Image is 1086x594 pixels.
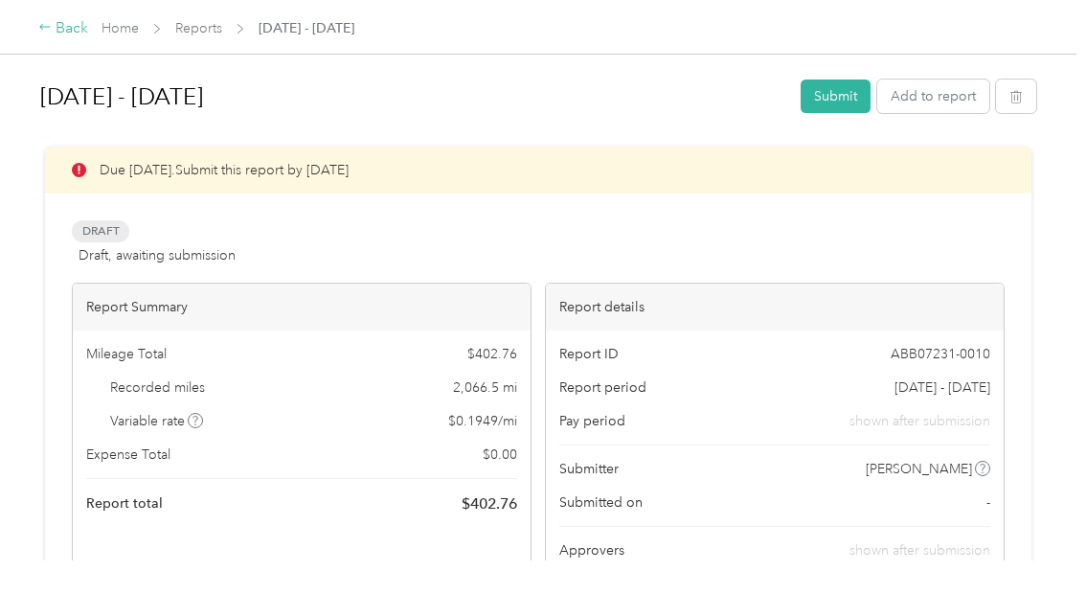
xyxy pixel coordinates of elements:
a: Home [102,20,139,36]
iframe: Everlance-gr Chat Button Frame [979,487,1086,594]
span: Approvers [559,540,624,560]
span: Mileage Total [86,344,167,364]
span: Recorded miles [110,377,205,398]
button: Submit [801,80,871,113]
span: [PERSON_NAME] [866,459,972,479]
div: Report Summary [73,284,531,331]
span: $ 0.1949 / mi [448,411,517,431]
span: $ 402.76 [462,492,517,515]
span: Submitter [559,459,619,479]
span: Variable rate [110,411,204,431]
span: $ 402.76 [467,344,517,364]
span: Report total [86,493,163,514]
span: Submitted on [559,492,643,513]
span: Pay period [559,411,625,431]
a: Reports [175,20,222,36]
span: Report ID [559,344,619,364]
span: 2,066.5 mi [453,377,517,398]
span: shown after submission [849,542,990,559]
span: Report period [559,377,646,398]
span: shown after submission [849,411,990,431]
span: [DATE] - [DATE] [259,18,354,38]
span: [DATE] - [DATE] [894,377,990,398]
div: Due [DATE]. Submit this report by [DATE] [45,147,1031,194]
div: Back [38,17,88,40]
span: Draft, awaiting submission [79,245,236,265]
span: ABB07231-0010 [891,344,990,364]
button: Add to report [877,80,989,113]
span: Expense Total [86,445,170,465]
span: Draft [72,220,129,242]
div: Report details [546,284,1004,331]
h1: Aug 1 - 31, 2025 [40,74,787,120]
span: $ 0.00 [483,445,517,465]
